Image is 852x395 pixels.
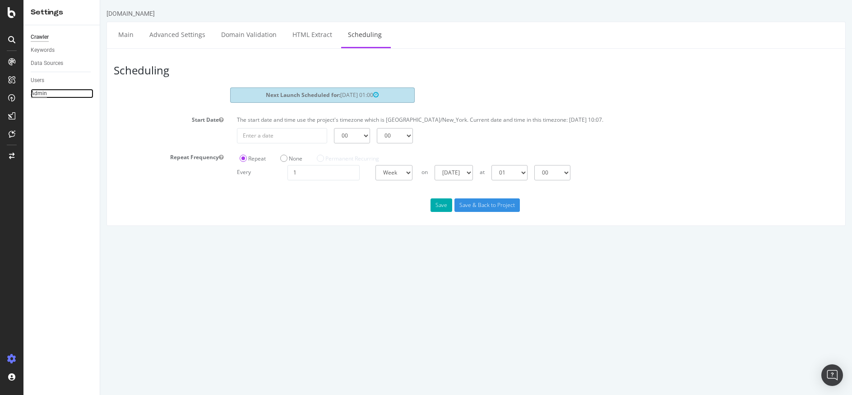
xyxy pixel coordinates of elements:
[31,46,55,55] div: Keywords
[321,165,328,176] p: on
[119,116,123,124] button: Start Date
[31,32,93,42] a: Crawler
[380,165,384,176] p: at
[31,7,93,18] div: Settings
[42,22,112,47] a: Advanced Settings
[139,155,166,162] label: Repeat
[330,198,352,212] button: Save
[137,116,738,124] p: The start date and time use the project's timezone which is [GEOGRAPHIC_DATA]/New_York. Current d...
[31,59,93,68] a: Data Sources
[31,89,93,98] a: Admin
[137,165,151,176] p: Every
[31,76,93,85] a: Users
[185,22,239,47] a: HTML Extract
[119,153,123,161] button: Repeat Frequency
[241,22,288,47] a: Scheduling
[31,32,49,42] div: Crawler
[354,198,420,212] input: Save & Back to Project
[7,113,130,124] label: Start Date
[11,22,40,47] a: Main
[31,89,47,98] div: Admin
[6,9,55,18] div: [DOMAIN_NAME]
[214,150,282,165] div: Option available for Enterprise plan.
[9,64,131,76] h3: Scheduling
[114,22,183,47] a: Domain Validation
[31,46,93,55] a: Keywords
[137,128,227,143] input: Enter a date
[7,150,130,161] label: Repeat Frequency
[240,91,278,99] span: [DATE] 01:00
[31,59,63,68] div: Data Sources
[217,155,279,162] label: Permanent Recurring
[180,155,202,162] label: None
[166,91,240,99] strong: Next Launch Scheduled for:
[31,76,44,85] div: Users
[821,364,843,386] div: Open Intercom Messenger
